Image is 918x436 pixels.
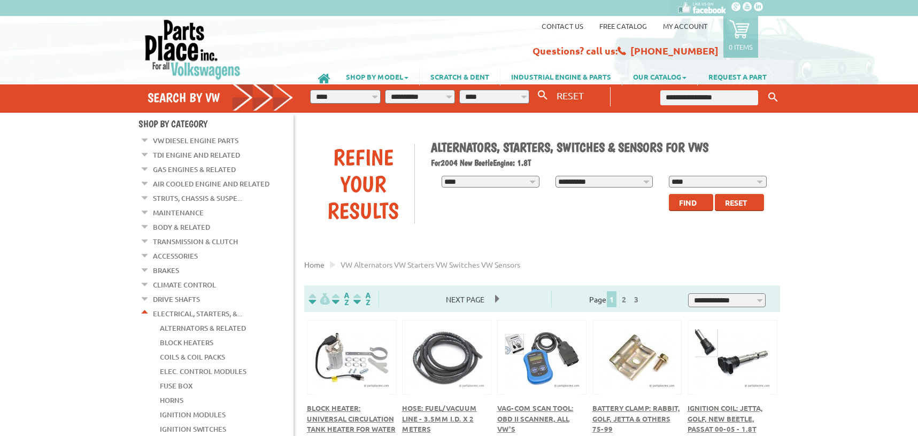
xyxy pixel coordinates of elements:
button: Keyword Search [765,89,781,106]
a: VW Diesel Engine Parts [153,134,238,147]
a: Air Cooled Engine and Related [153,177,269,191]
a: Climate Control [153,278,216,292]
a: Electrical, Starters, &... [153,307,242,321]
a: Next Page [435,294,495,304]
a: Coils & Coil Packs [160,350,225,364]
h4: Search by VW [148,90,294,105]
div: Page [551,290,678,307]
a: Alternators & Related [160,321,246,335]
a: 2 [619,294,629,304]
a: Hose: Fuel/Vacuum Line - 3.5mm I.D. x 2 meters [402,403,477,433]
a: Ignition Switches [160,422,226,436]
a: Horns [160,393,183,407]
a: Ignition Modules [160,408,226,422]
p: 0 items [729,42,753,51]
h4: Shop By Category [138,118,294,129]
a: Drive Shafts [153,292,200,306]
a: SCRATCH & DENT [420,67,500,85]
div: Refine Your Results [312,144,415,224]
a: SHOP BY MODEL [335,67,419,85]
button: Reset [715,194,764,211]
img: Parts Place Inc! [144,19,242,80]
a: 3 [631,294,641,304]
a: Struts, Chassis & Suspe... [153,191,242,205]
a: Block Heaters [160,336,213,349]
a: Gas Engines & Related [153,162,236,176]
img: Sort by Headline [330,293,351,305]
a: Contact us [542,21,583,30]
span: Next Page [435,291,495,307]
button: Search By VW... [534,88,552,103]
a: Brakes [153,263,179,277]
span: For [431,158,441,168]
span: 1 [607,291,616,307]
a: Free Catalog [599,21,647,30]
a: Maintenance [153,206,204,220]
span: Find [679,198,697,207]
a: Fuse Box [160,379,193,393]
button: Find [669,194,713,211]
button: RESET [552,88,588,103]
a: Battery Clamp: Rabbit, Golf, Jetta & Others 75-99 [592,403,680,433]
a: VAG-COM Scan Tool: OBD II Scanner, All VW's [497,403,574,433]
a: TDI Engine and Related [153,148,240,162]
span: Engine: 1.8T [493,158,531,168]
a: 0 items [723,16,758,58]
a: Home [304,260,325,269]
h2: 2004 New Beetle [431,158,772,168]
img: Sort by Sales Rank [351,293,373,305]
a: Transmission & Clutch [153,235,238,248]
a: Elec. Control Modules [160,364,246,378]
a: INDUSTRIAL ENGINE & PARTS [500,67,622,85]
a: My Account [663,21,707,30]
h1: Alternators, Starters, Switches & Sensors for VWs [431,139,772,155]
span: VW alternators VW starters VW switches VW sensors [341,260,520,269]
a: Accessories [153,249,198,263]
a: REQUEST A PART [698,67,777,85]
a: Body & Related [153,220,210,234]
a: Ignition Coil: Jetta, Golf, New Beetle, Passat 00-05 - 1.8T [688,403,763,433]
span: RESET [557,90,584,101]
span: Reset [725,198,747,207]
a: OUR CATALOG [622,67,697,85]
img: filterpricelow.svg [308,293,330,305]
